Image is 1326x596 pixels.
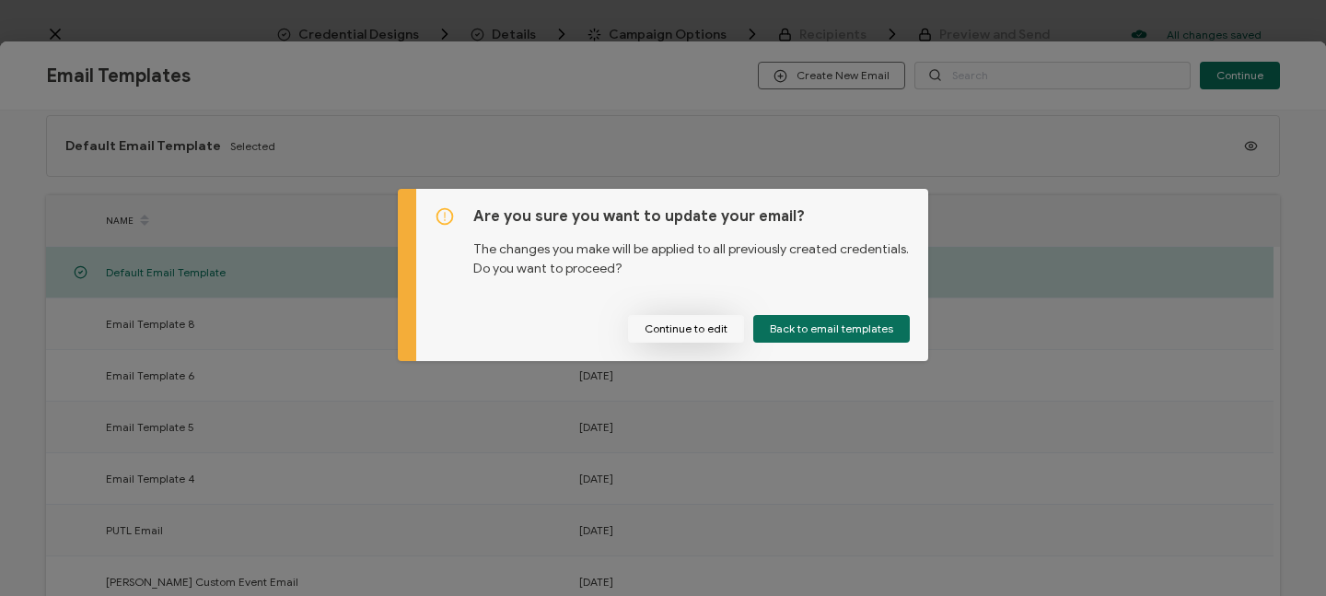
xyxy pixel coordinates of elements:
[473,207,910,226] h5: Are you sure you want to update your email?
[473,226,910,278] p: The changes you make will be applied to all previously created credentials. Do you want to proceed?
[628,315,744,343] button: Continue to edit
[753,315,910,343] button: Back to email templates
[770,323,893,334] span: Back to email templates
[1234,508,1326,596] iframe: Chat Widget
[398,189,928,361] div: dialog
